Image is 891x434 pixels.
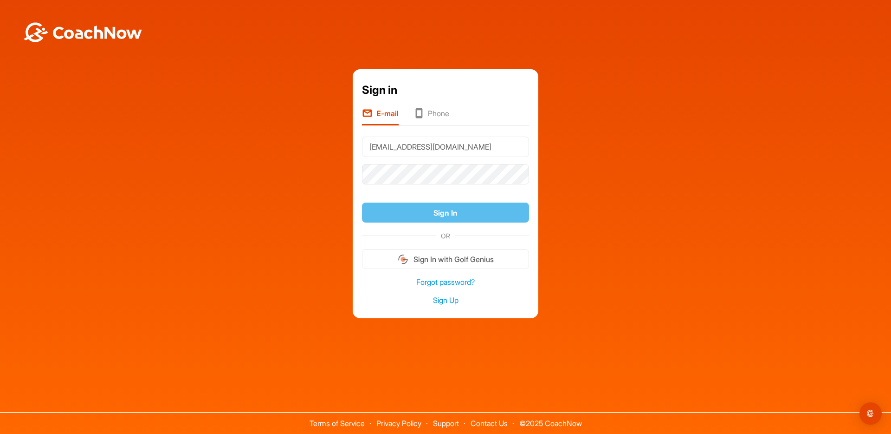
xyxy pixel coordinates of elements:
li: E-mail [362,108,399,125]
a: Forgot password? [362,277,529,288]
a: Support [433,419,459,428]
span: OR [436,231,455,241]
button: Sign In with Golf Genius [362,249,529,269]
button: Sign In [362,203,529,223]
a: Contact Us [471,419,508,428]
a: Sign Up [362,295,529,306]
div: Sign in [362,82,529,99]
li: Phone [413,108,449,125]
div: Open Intercom Messenger [859,402,882,425]
a: Terms of Service [310,419,365,428]
span: © 2025 CoachNow [515,413,587,427]
img: BwLJSsUCoWCh5upNqxVrqldRgqLPVwmV24tXu5FoVAoFEpwwqQ3VIfuoInZCoVCoTD4vwADAC3ZFMkVEQFDAAAAAElFTkSuQmCC [22,22,143,42]
img: gg_logo [397,254,409,265]
a: Privacy Policy [376,419,421,428]
input: E-mail [362,137,529,157]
